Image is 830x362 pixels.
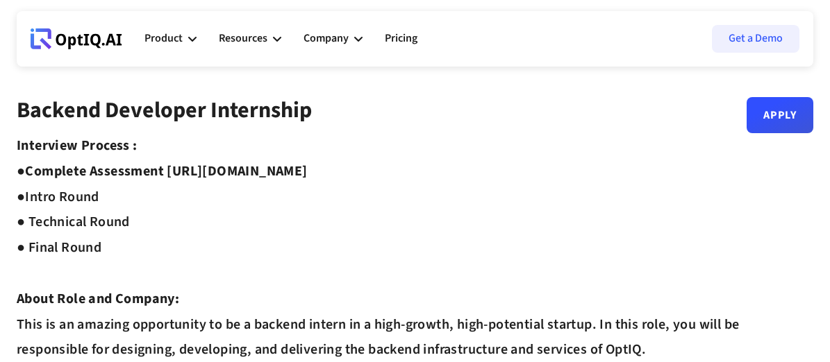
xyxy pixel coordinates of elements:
strong: About Role and Company: [17,289,179,309]
div: Resources [219,18,281,60]
div: Product [144,29,183,48]
a: Get a Demo [712,25,799,53]
strong: Backend Developer Internship [17,94,312,126]
strong: Interview Process : [17,136,138,155]
div: Product [144,18,197,60]
div: Company [304,29,349,48]
div: Resources [219,29,267,48]
a: Webflow Homepage [31,18,122,60]
a: Pricing [385,18,417,60]
div: Company [304,18,363,60]
a: Apply [747,97,813,133]
strong: Complete Assessment [URL][DOMAIN_NAME] ● [17,162,308,207]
